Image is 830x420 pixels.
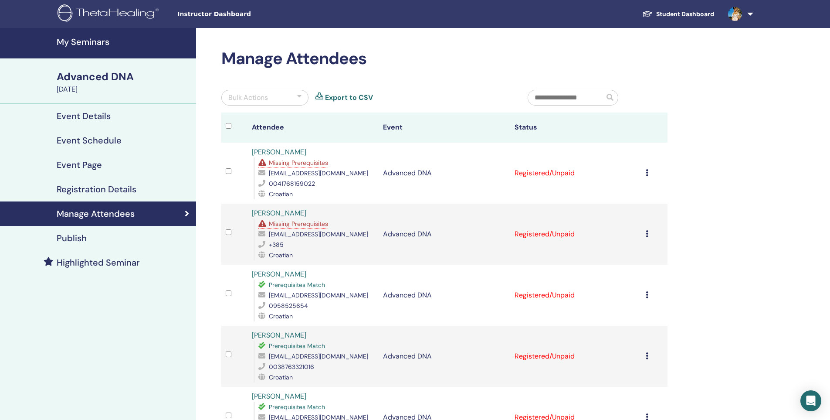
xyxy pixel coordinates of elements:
td: Advanced DNA [379,204,510,265]
div: [DATE] [57,84,191,95]
span: Croatian [269,312,293,320]
span: Missing Prerequisites [269,220,328,228]
a: [PERSON_NAME] [252,392,306,401]
a: Advanced DNA[DATE] [51,69,196,95]
a: [PERSON_NAME] [252,208,306,218]
div: Bulk Actions [228,92,268,103]
span: 0041768159022 [269,180,315,188]
th: Event [379,113,510,143]
h4: Event Page [57,160,102,170]
img: graduation-cap-white.svg [642,10,653,17]
a: [PERSON_NAME] [252,331,306,340]
h4: Event Details [57,111,111,121]
span: [EMAIL_ADDRESS][DOMAIN_NAME] [269,352,368,360]
span: 0958525654 [269,302,308,310]
h2: Manage Attendees [221,49,667,69]
span: 0038763321016 [269,363,314,371]
div: Open Intercom Messenger [800,390,821,411]
img: default.jpg [728,7,742,21]
a: Student Dashboard [635,6,721,22]
span: [EMAIL_ADDRESS][DOMAIN_NAME] [269,230,368,238]
th: Attendee [247,113,379,143]
h4: Publish [57,233,87,243]
img: logo.png [58,4,162,24]
span: Croatian [269,190,293,198]
span: Missing Prerequisites [269,159,328,167]
h4: Registration Details [57,184,136,195]
td: Advanced DNA [379,265,510,326]
a: Export to CSV [325,92,373,103]
a: [PERSON_NAME] [252,147,306,157]
span: Prerequisites Match [269,342,325,350]
a: [PERSON_NAME] [252,270,306,279]
td: Advanced DNA [379,326,510,387]
span: +385 [269,241,284,249]
span: Croatian [269,251,293,259]
h4: Manage Attendees [57,208,135,219]
h4: Highlighted Seminar [57,257,140,268]
th: Status [510,113,641,143]
div: Advanced DNA [57,69,191,84]
span: Croatian [269,373,293,381]
span: [EMAIL_ADDRESS][DOMAIN_NAME] [269,169,368,177]
span: Instructor Dashboard [177,10,308,19]
h4: My Seminars [57,37,191,47]
h4: Event Schedule [57,135,122,146]
span: [EMAIL_ADDRESS][DOMAIN_NAME] [269,291,368,299]
td: Advanced DNA [379,143,510,204]
span: Prerequisites Match [269,403,325,411]
span: Prerequisites Match [269,281,325,289]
